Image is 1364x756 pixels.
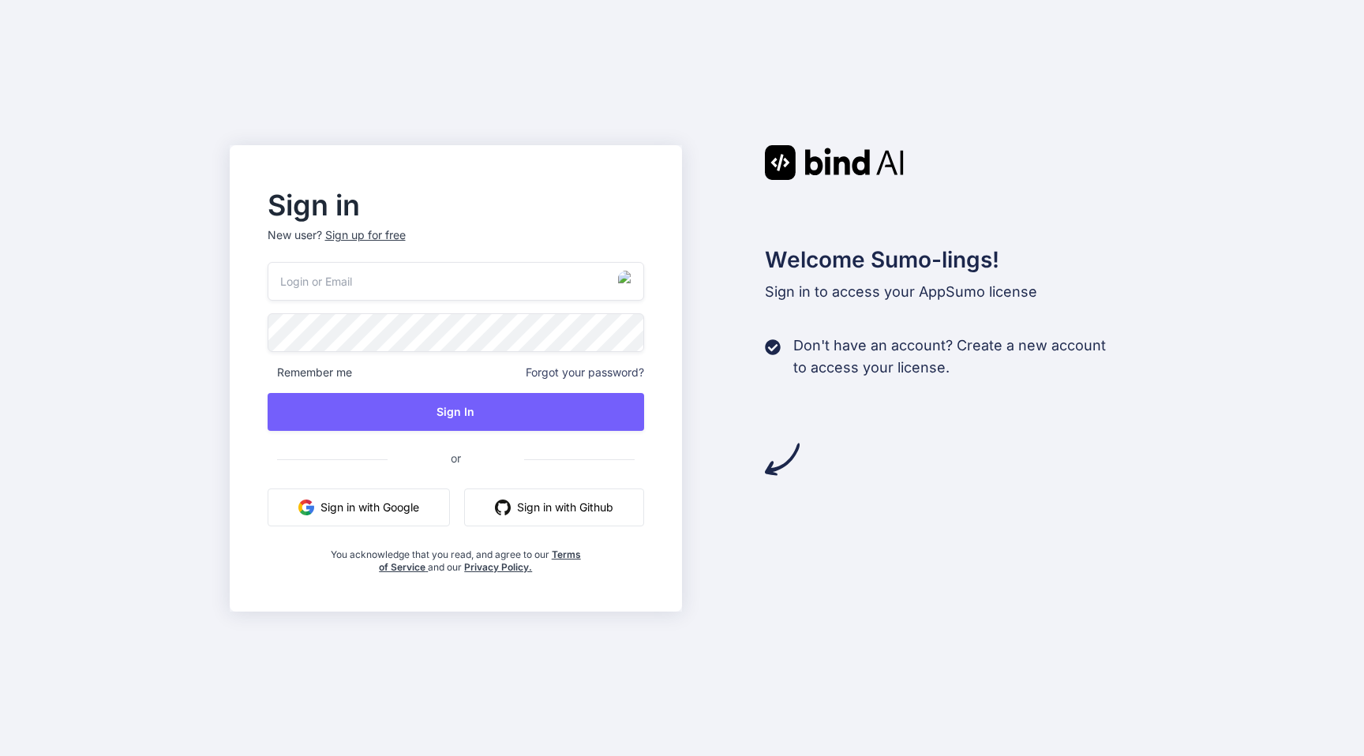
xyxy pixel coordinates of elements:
img: google [298,500,314,515]
input: Login or Email [268,262,645,301]
h2: Sign in [268,193,645,218]
img: KadeEmail [618,271,638,290]
img: github [495,500,511,515]
span: or [388,439,524,477]
img: arrow [765,442,800,477]
button: Generate KadeEmail Address [617,270,639,292]
div: You acknowledge that you read, and agree to our and our [330,539,581,574]
button: Sign in with Google [268,488,450,526]
span: Remember me [268,365,352,380]
a: Privacy Policy. [464,561,532,573]
img: Bind AI logo [765,145,904,180]
button: Sign In [268,393,645,431]
div: Sign up for free [325,227,406,243]
a: Terms of Service [379,548,581,573]
p: New user? [268,227,645,262]
button: Sign in with Github [464,488,644,526]
h2: Welcome Sumo-lings! [765,243,1135,276]
p: Sign in to access your AppSumo license [765,281,1135,303]
span: Forgot your password? [526,365,644,380]
p: Don't have an account? Create a new account to access your license. [793,335,1106,379]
